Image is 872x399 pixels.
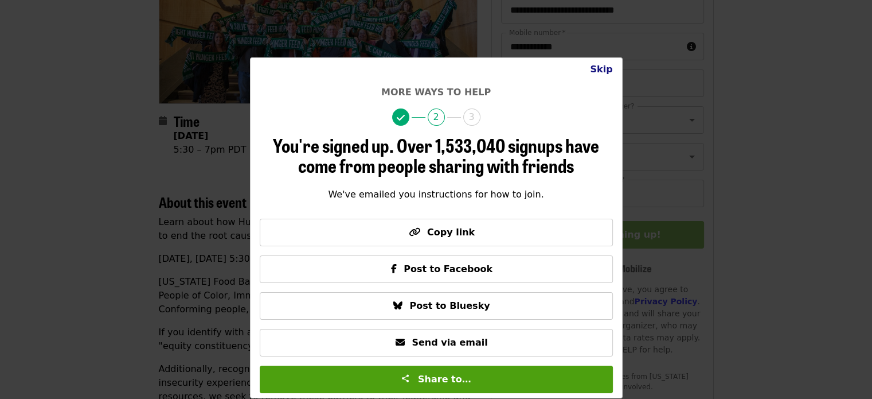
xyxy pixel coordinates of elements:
[391,264,397,274] i: facebook-f icon
[428,109,445,126] span: 2
[260,329,613,357] button: Send via email
[463,109,480,126] span: 3
[260,219,613,246] button: Copy link
[418,374,471,385] span: Share to…
[273,131,394,158] span: You're signed up.
[381,87,491,98] span: More ways to help
[298,131,599,179] span: Over 1,533,040 signups have come from people sharing with friends
[397,113,405,123] i: check icon
[328,189,543,200] span: We've emailed you instructions for how to join.
[427,227,475,238] span: Copy link
[412,337,487,348] span: Send via email
[409,300,490,311] span: Post to Bluesky
[401,374,410,383] img: Share
[260,366,613,393] button: Share to…
[396,337,405,348] i: envelope icon
[404,264,492,274] span: Post to Facebook
[260,292,613,320] button: Post to Bluesky
[409,227,420,238] i: link icon
[393,300,402,311] i: bluesky icon
[581,58,621,81] button: Close
[260,255,613,283] button: Post to Facebook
